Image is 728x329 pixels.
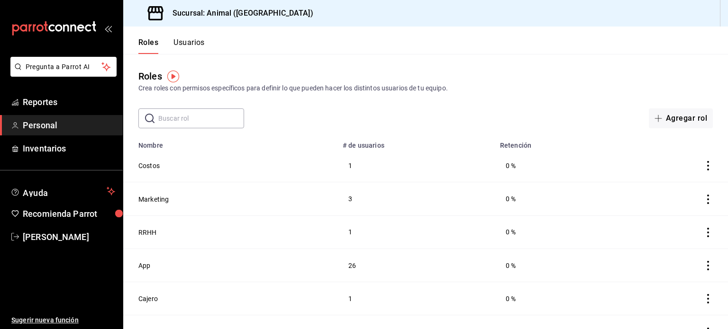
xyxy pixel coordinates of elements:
td: 0 % [494,182,621,215]
button: Roles [138,38,158,54]
div: Crea roles con permisos específicos para definir lo que pueden hacer los distintos usuarios de tu... [138,83,713,93]
th: # de usuarios [337,136,494,149]
button: App [138,261,150,270]
span: Personal [23,119,115,132]
img: Tooltip marker [167,71,179,82]
button: actions [703,228,713,237]
td: 0 % [494,149,621,182]
span: Pregunta a Parrot AI [26,62,102,72]
button: actions [703,261,713,270]
button: open_drawer_menu [104,25,112,32]
button: Costos [138,161,160,170]
a: Pregunta a Parrot AI [7,69,117,79]
td: 0 % [494,215,621,249]
td: 26 [337,249,494,282]
td: 0 % [494,282,621,315]
span: Recomienda Parrot [23,207,115,220]
td: 1 [337,282,494,315]
button: RRHH [138,228,157,237]
th: Nombre [123,136,337,149]
button: Pregunta a Parrot AI [10,57,117,77]
button: Cajero [138,294,158,303]
span: Sugerir nueva función [11,315,115,325]
div: Roles [138,69,162,83]
h3: Sucursal: Animal ([GEOGRAPHIC_DATA]) [165,8,313,19]
button: actions [703,195,713,204]
button: actions [703,294,713,303]
span: [PERSON_NAME] [23,231,115,243]
td: 3 [337,182,494,215]
th: Retención [494,136,621,149]
button: actions [703,161,713,170]
span: Reportes [23,96,115,108]
div: navigation tabs [138,38,205,54]
span: Inventarios [23,142,115,155]
td: 0 % [494,249,621,282]
input: Buscar rol [158,109,244,128]
button: Marketing [138,195,169,204]
span: Ayuda [23,186,103,197]
td: 1 [337,215,494,249]
button: Usuarios [173,38,205,54]
td: 1 [337,149,494,182]
button: Agregar rol [649,108,713,128]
